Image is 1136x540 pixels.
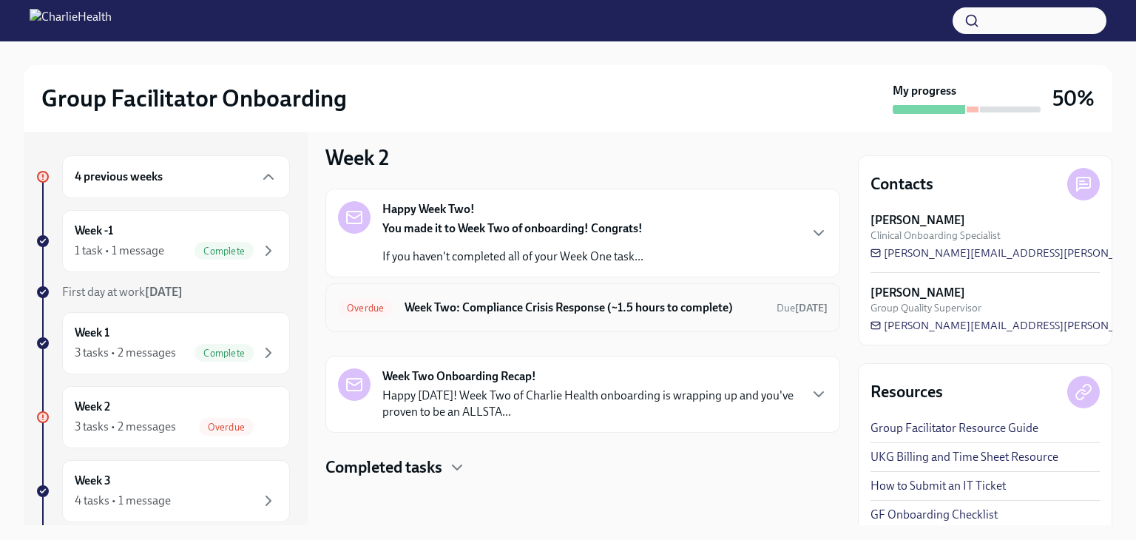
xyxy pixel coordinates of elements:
[35,284,290,300] a: First day at work[DATE]
[75,493,171,509] div: 4 tasks • 1 message
[75,345,176,361] div: 3 tasks • 2 messages
[893,83,956,99] strong: My progress
[195,246,254,257] span: Complete
[382,221,643,235] strong: You made it to Week Two of onboarding! Congrats!
[35,386,290,448] a: Week 23 tasks • 2 messagesOverdue
[145,285,183,299] strong: [DATE]
[325,456,840,479] div: Completed tasks
[75,243,164,259] div: 1 task • 1 message
[62,285,183,299] span: First day at work
[870,173,933,195] h4: Contacts
[35,210,290,272] a: Week -11 task • 1 messageComplete
[382,249,643,265] p: If you haven't completed all of your Week One task...
[35,460,290,522] a: Week 34 tasks • 1 message
[41,84,347,113] h2: Group Facilitator Onboarding
[777,301,828,315] span: September 16th, 2025 10:00
[75,473,111,489] h6: Week 3
[75,419,176,435] div: 3 tasks • 2 messages
[325,456,442,479] h4: Completed tasks
[405,300,765,316] h6: Week Two: Compliance Crisis Response (~1.5 hours to complete)
[870,285,965,301] strong: [PERSON_NAME]
[30,9,112,33] img: CharlieHealth
[870,478,1006,494] a: How to Submit an IT Ticket
[795,302,828,314] strong: [DATE]
[870,212,965,229] strong: [PERSON_NAME]
[1052,85,1095,112] h3: 50%
[75,325,109,341] h6: Week 1
[870,381,943,403] h4: Resources
[75,169,163,185] h6: 4 previous weeks
[870,507,998,523] a: GF Onboarding Checklist
[870,420,1038,436] a: Group Facilitator Resource Guide
[338,296,828,320] a: OverdueWeek Two: Compliance Crisis Response (~1.5 hours to complete)Due[DATE]
[35,312,290,374] a: Week 13 tasks • 2 messagesComplete
[382,201,475,217] strong: Happy Week Two!
[325,144,389,171] h3: Week 2
[382,388,798,420] p: Happy [DATE]! Week Two of Charlie Health onboarding is wrapping up and you've proven to be an ALL...
[870,301,981,315] span: Group Quality Supervisor
[870,229,1001,243] span: Clinical Onboarding Specialist
[75,399,110,415] h6: Week 2
[62,155,290,198] div: 4 previous weeks
[75,223,113,239] h6: Week -1
[195,348,254,359] span: Complete
[870,449,1058,465] a: UKG Billing and Time Sheet Resource
[338,303,393,314] span: Overdue
[199,422,254,433] span: Overdue
[777,302,828,314] span: Due
[382,368,536,385] strong: Week Two Onboarding Recap!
